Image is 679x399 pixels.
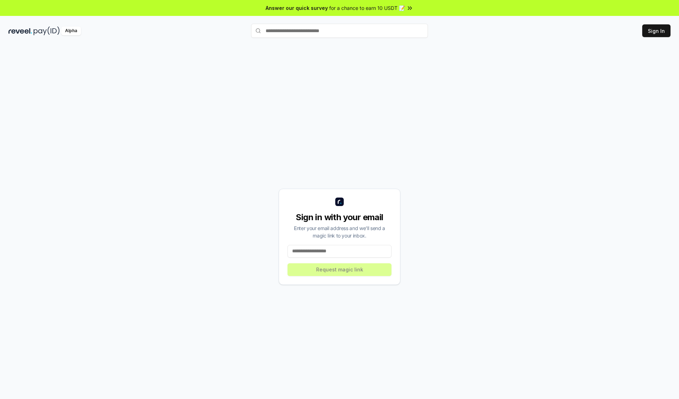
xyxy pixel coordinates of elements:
span: for a chance to earn 10 USDT 📝 [329,4,405,12]
div: Alpha [61,27,81,35]
img: reveel_dark [8,27,32,35]
button: Sign In [642,24,671,37]
img: pay_id [34,27,60,35]
span: Answer our quick survey [266,4,328,12]
img: logo_small [335,198,344,206]
div: Enter your email address and we’ll send a magic link to your inbox. [288,224,391,239]
div: Sign in with your email [288,212,391,223]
